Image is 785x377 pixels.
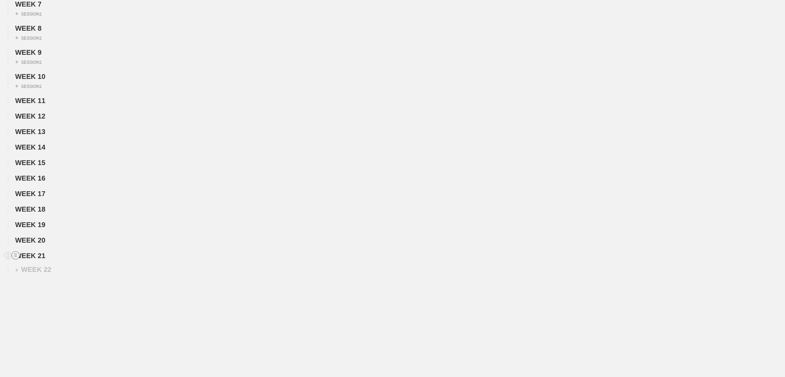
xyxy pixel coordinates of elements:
iframe: Chat Widget [751,344,785,377]
span: + [15,35,18,41]
span: WEEK 12 [15,112,45,120]
span: WEEK 21 [15,252,45,259]
span: WEEK 19 [15,221,45,228]
span: WEEK 8 [15,24,42,32]
div: WEEK 22 [15,266,51,274]
span: WEEK 9 [15,49,42,56]
span: + [15,267,18,273]
span: WEEK 10 [15,73,45,80]
span: WEEK 17 [15,190,45,197]
span: WEEK 18 [15,205,45,213]
span: WEEK 14 [15,143,45,151]
div: SESSION 1 [15,83,42,89]
span: + [15,11,18,17]
span: WEEK 7 [15,0,42,8]
span: + [15,59,18,65]
span: WEEK 13 [15,128,45,135]
div: SESSION 1 [15,35,42,41]
div: SESSION 1 [15,59,42,65]
span: WEEK 15 [15,159,45,166]
span: WEEK 20 [15,236,45,244]
span: WEEK 16 [15,174,45,182]
div: SESSION 1 [15,11,42,17]
span: + [15,83,18,89]
span: WEEK 11 [15,97,45,104]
